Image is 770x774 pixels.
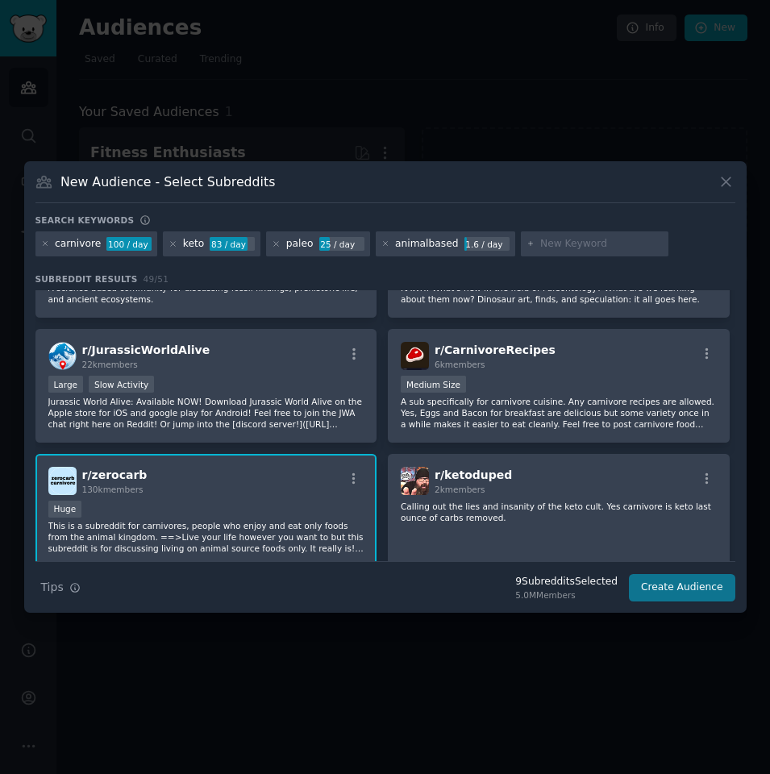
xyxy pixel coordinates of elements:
[48,396,364,430] p: Jurassic World Alive: Available NOW! Download Jurassic World Alive on the Apple store for iOS and...
[48,282,364,305] p: A science-based community for discussing fossil findings, prehistoric life, and ancient ecosystems.
[35,273,138,285] span: Subreddit Results
[48,520,364,554] p: This is a subreddit for carnivores, people who enjoy and eat only foods from the animal kingdom. ...
[82,485,144,494] span: 130k members
[210,237,255,252] div: 83 / day
[48,376,84,393] div: Large
[144,274,169,284] span: 49 / 51
[82,343,210,356] span: r/ JurassicWorldAlive
[286,237,314,252] div: paleo
[435,485,485,494] span: 2k members
[401,501,717,523] p: Calling out the lies and insanity of the keto cult. Yes carnivore is keto last ounce of carbs rem...
[401,282,717,305] p: RAWR! What's new in the field of Paleontology? What are we learning about them now? Dinosaur art,...
[48,467,77,495] img: zerocarb
[82,468,148,481] span: r/ zerocarb
[435,360,485,369] span: 6k members
[82,360,138,369] span: 22k members
[401,396,717,430] p: A sub specifically for carnivore cuisine. Any carnivore recipes are allowed. Yes, Eggs and Bacon ...
[89,376,154,393] div: Slow Activity
[629,574,735,601] button: Create Audience
[435,468,512,481] span: r/ ketoduped
[55,237,101,252] div: carnivore
[464,237,510,252] div: 1.6 / day
[515,575,618,589] div: 9 Subreddit s Selected
[48,501,82,518] div: Huge
[515,589,618,601] div: 5.0M Members
[435,343,556,356] span: r/ CarnivoreRecipes
[106,237,152,252] div: 100 / day
[183,237,205,252] div: keto
[35,573,86,601] button: Tips
[401,342,429,370] img: CarnivoreRecipes
[540,237,663,252] input: New Keyword
[319,237,364,252] div: 25 / day
[401,467,429,495] img: ketoduped
[60,173,275,190] h3: New Audience - Select Subreddits
[395,237,459,252] div: animalbased
[41,579,64,596] span: Tips
[48,342,77,370] img: JurassicWorldAlive
[401,376,466,393] div: Medium Size
[35,214,135,226] h3: Search keywords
